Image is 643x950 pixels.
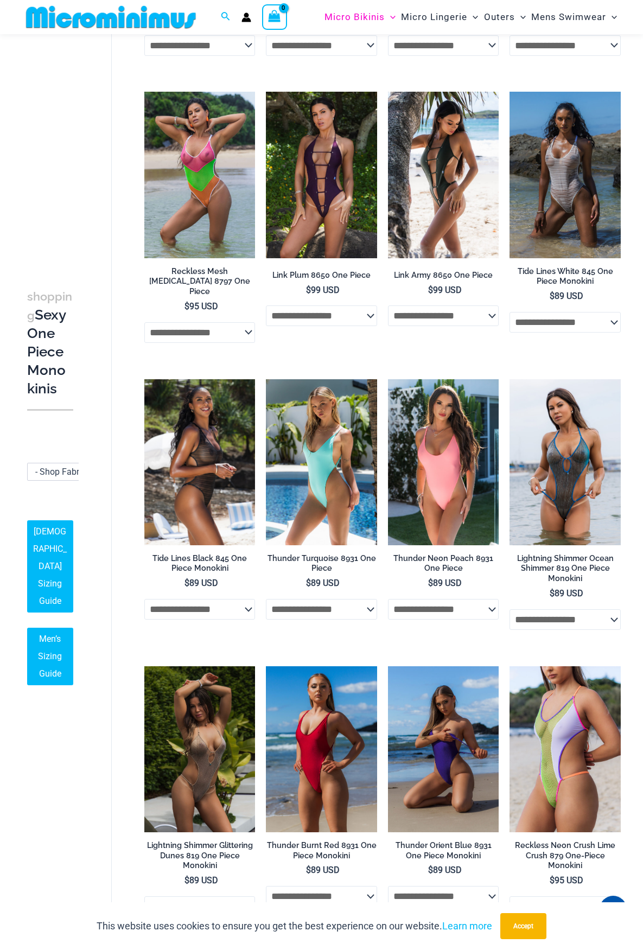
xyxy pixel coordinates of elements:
[27,287,73,398] h3: Sexy One Piece Monokinis
[428,865,462,875] bdi: 89 USD
[35,467,106,477] span: - Shop Fabric Type
[401,3,467,31] span: Micro Lingerie
[388,840,499,860] h2: Thunder Orient Blue 8931 One Piece Monokini
[27,290,72,322] span: shopping
[388,666,499,833] img: Thunder Orient Blue 8931 One piece 09
[266,379,377,546] img: Thunder Turquoise 8931 One Piece 03
[388,379,499,546] a: Thunder Neon Peach 8931 One Piece 01Thunder Neon Peach 8931 One Piece 03Thunder Neon Peach 8931 O...
[510,666,621,833] a: Reckless Neon Crush Lime Crush 879 One Piece 09Reckless Neon Crush Lime Crush 879 One Piece 10Rec...
[306,285,340,295] bdi: 99 USD
[27,463,103,481] span: - Shop Fabric Type
[306,865,340,875] bdi: 89 USD
[388,92,499,258] a: Link Army 8650 One Piece 11Link Army 8650 One Piece 04Link Army 8650 One Piece 04
[22,5,200,29] img: MM SHOP LOGO FLAT
[428,865,433,875] span: $
[428,285,433,295] span: $
[510,379,621,546] img: Lightning Shimmer Glittering Dunes 819 One Piece Monokini 02
[322,3,398,31] a: Micro BikinisMenu ToggleMenu Toggle
[266,270,377,280] h2: Link Plum 8650 One Piece
[306,865,311,875] span: $
[515,3,526,31] span: Menu Toggle
[266,840,377,860] h2: Thunder Burnt Red 8931 One Piece Monokini
[550,291,555,301] span: $
[324,3,385,31] span: Micro Bikinis
[484,3,515,31] span: Outers
[481,3,529,31] a: OutersMenu ToggleMenu Toggle
[428,578,433,588] span: $
[221,10,231,24] a: Search icon link
[385,3,396,31] span: Menu Toggle
[144,92,256,258] img: Reckless Mesh High Voltage 8797 One Piece 01
[550,875,555,885] span: $
[266,553,377,573] h2: Thunder Turquoise 8931 One Piece
[144,553,256,578] a: Tide Lines Black 845 One Piece Monokini
[428,578,462,588] bdi: 89 USD
[306,578,311,588] span: $
[144,92,256,258] a: Reckless Mesh High Voltage 8797 One Piece 01Reckless Mesh High Voltage 8797 One Piece 04Reckless ...
[442,920,492,932] a: Learn more
[144,266,256,297] h2: Reckless Mesh [MEDICAL_DATA] 8797 One Piece
[184,301,189,311] span: $
[184,578,218,588] bdi: 89 USD
[144,379,256,546] img: Tide Lines Black 845 One Piece Monokini 05
[266,92,377,258] a: Link Plum 8650 One Piece 02Link Plum 8650 One Piece 05Link Plum 8650 One Piece 05
[467,3,478,31] span: Menu Toggle
[184,578,189,588] span: $
[510,553,621,588] a: Lightning Shimmer Ocean Shimmer 819 One Piece Monokini
[144,840,256,875] a: Lightning Shimmer Glittering Dunes 819 One Piece Monokini
[510,666,621,833] img: Reckless Neon Crush Lime Crush 879 One Piece 09
[606,3,617,31] span: Menu Toggle
[510,266,621,286] h2: Tide Lines White 845 One Piece Monokini
[27,628,73,686] a: Men’s Sizing Guide
[510,266,621,291] a: Tide Lines White 845 One Piece Monokini
[266,666,377,833] a: Thunder Burnt Red 8931 One piece 04Thunder Burnt Red 8931 One piece 02Thunder Burnt Red 8931 One ...
[510,840,621,875] a: Reckless Neon Crush Lime Crush 879 One-Piece Monokini
[184,875,189,885] span: $
[144,379,256,546] a: Tide Lines Black 845 One Piece Monokini 02Tide Lines Black 845 One Piece Monokini 05Tide Lines Bl...
[550,875,583,885] bdi: 95 USD
[388,840,499,865] a: Thunder Orient Blue 8931 One Piece Monokini
[550,588,555,598] span: $
[510,840,621,871] h2: Reckless Neon Crush Lime Crush 879 One-Piece Monokini
[306,285,311,295] span: $
[27,36,125,253] iframe: TrustedSite Certified
[28,464,103,481] span: - Shop Fabric Type
[144,266,256,301] a: Reckless Mesh [MEDICAL_DATA] 8797 One Piece
[550,588,583,598] bdi: 89 USD
[510,379,621,546] a: Lightning Shimmer Glittering Dunes 819 One Piece Monokini 02Lightning Shimmer Glittering Dunes 81...
[266,379,377,546] a: Thunder Turquoise 8931 One Piece 03Thunder Turquoise 8931 One Piece 05Thunder Turquoise 8931 One ...
[428,285,462,295] bdi: 99 USD
[266,92,377,258] img: Link Plum 8650 One Piece 02
[320,2,621,33] nav: Site Navigation
[388,270,499,284] a: Link Army 8650 One Piece
[398,3,481,31] a: Micro LingerieMenu ToggleMenu Toggle
[388,553,499,573] h2: Thunder Neon Peach 8931 One Piece
[144,840,256,871] h2: Lightning Shimmer Glittering Dunes 819 One Piece Monokini
[510,92,621,258] img: Tide Lines White 845 One Piece Monokini 11
[529,3,620,31] a: Mens SwimwearMenu ToggleMenu Toggle
[388,379,499,546] img: Thunder Neon Peach 8931 One Piece 01
[388,92,499,258] img: Link Army 8650 One Piece 11
[262,4,287,29] a: View Shopping Cart, empty
[550,291,583,301] bdi: 89 USD
[184,301,218,311] bdi: 95 USD
[388,270,499,280] h2: Link Army 8650 One Piece
[388,553,499,578] a: Thunder Neon Peach 8931 One Piece
[241,12,251,22] a: Account icon link
[266,553,377,578] a: Thunder Turquoise 8931 One Piece
[144,666,256,833] img: Lightning Shimmer Glittering Dunes 819 One Piece Monokini 06
[500,913,546,939] button: Accept
[531,3,606,31] span: Mens Swimwear
[266,270,377,284] a: Link Plum 8650 One Piece
[510,553,621,584] h2: Lightning Shimmer Ocean Shimmer 819 One Piece Monokini
[144,553,256,573] h2: Tide Lines Black 845 One Piece Monokini
[27,521,73,613] a: [DEMOGRAPHIC_DATA] Sizing Guide
[388,666,499,833] a: Thunder Orient Blue 8931 One piece 09Thunder Orient Blue 8931 One piece 13Thunder Orient Blue 893...
[510,92,621,258] a: Tide Lines White 845 One Piece Monokini 11Tide Lines White 845 One Piece Monokini 13Tide Lines Wh...
[184,875,218,885] bdi: 89 USD
[266,666,377,833] img: Thunder Burnt Red 8931 One piece 04
[266,840,377,865] a: Thunder Burnt Red 8931 One Piece Monokini
[97,918,492,934] p: This website uses cookies to ensure you get the best experience on our website.
[144,666,256,833] a: Lightning Shimmer Glittering Dunes 819 One Piece Monokini 06Lightning Shimmer Glittering Dunes 81...
[306,578,340,588] bdi: 89 USD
